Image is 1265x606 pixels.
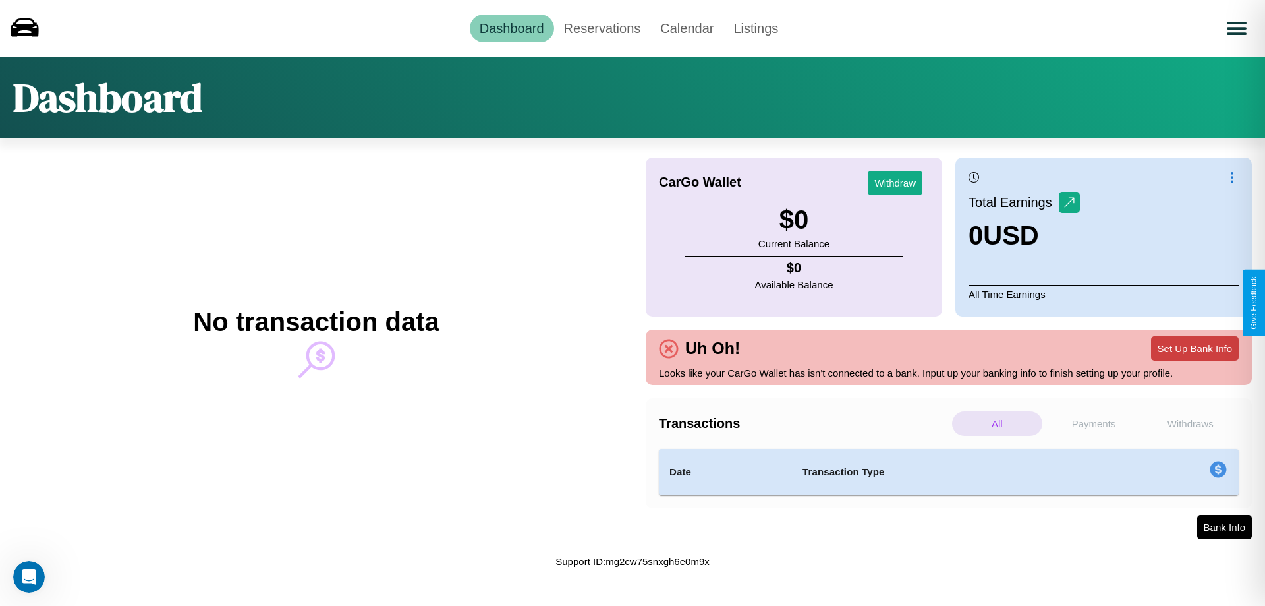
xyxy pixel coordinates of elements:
[969,285,1239,303] p: All Time Earnings
[758,205,829,235] h3: $ 0
[802,464,1102,480] h4: Transaction Type
[969,221,1080,251] h3: 0 USD
[1249,276,1258,330] div: Give Feedback
[1151,336,1239,361] button: Set Up Bank Info
[659,175,741,190] h4: CarGo Wallet
[554,15,651,42] a: Reservations
[952,411,1042,436] p: All
[868,171,922,195] button: Withdraw
[669,464,781,480] h4: Date
[555,553,709,570] p: Support ID: mg2cw75snxgh6e0m9x
[193,307,439,337] h2: No transaction data
[650,15,723,42] a: Calendar
[969,191,1059,214] p: Total Earnings
[659,449,1239,495] table: simple table
[1049,411,1139,436] p: Payments
[13,71,202,125] h1: Dashboard
[755,276,833,293] p: Available Balance
[13,561,45,593] iframe: Intercom live chat
[659,416,949,431] h4: Transactions
[758,235,829,253] p: Current Balance
[1197,515,1252,539] button: Bank Info
[470,15,554,42] a: Dashboard
[679,339,746,358] h4: Uh Oh!
[1145,411,1235,436] p: Withdraws
[1218,10,1255,47] button: Open menu
[659,364,1239,382] p: Looks like your CarGo Wallet has isn't connected to a bank. Input up your banking info to finish ...
[723,15,788,42] a: Listings
[755,260,833,276] h4: $ 0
